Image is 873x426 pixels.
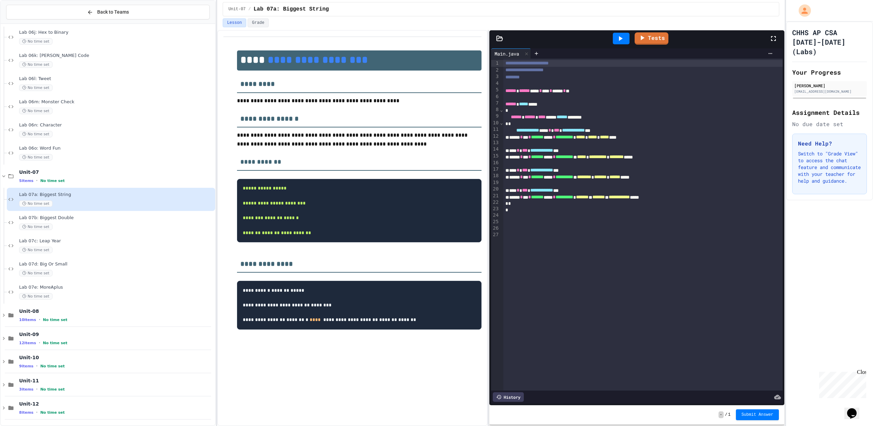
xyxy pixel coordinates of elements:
[19,192,214,198] span: Lab 07a: Biggest String
[728,412,730,417] span: 1
[491,113,500,120] div: 9
[792,120,867,128] div: No due date set
[798,139,861,148] h3: Need Help?
[491,48,531,59] div: Main.java
[19,331,214,337] span: Unit-09
[40,387,65,392] span: No time set
[19,238,214,244] span: Lab 07c: Leap Year
[491,80,500,87] div: 4
[491,120,500,126] div: 10
[491,60,500,67] div: 1
[19,30,214,35] span: Lab 06j: Hex to Binary
[794,89,865,94] div: [EMAIL_ADDRESS][DOMAIN_NAME]
[491,206,500,212] div: 23
[19,131,53,137] span: No time set
[491,153,500,159] div: 15
[97,9,129,16] span: Back to Teams
[491,172,500,179] div: 18
[493,392,524,402] div: History
[3,3,47,43] div: Chat with us now!Close
[19,53,214,59] span: Lab 06k: [PERSON_NAME] Code
[248,18,269,27] button: Grade
[491,139,500,146] div: 13
[19,354,214,361] span: Unit-10
[39,340,40,346] span: •
[491,212,500,218] div: 24
[794,82,865,89] div: [PERSON_NAME]
[19,293,53,300] span: No time set
[43,341,68,345] span: No time set
[792,67,867,77] h2: Your Progress
[36,363,38,369] span: •
[19,215,214,221] span: Lab 07b: Biggest Double
[19,108,53,114] span: No time set
[491,146,500,153] div: 14
[19,410,33,415] span: 8 items
[19,169,214,175] span: Unit-07
[725,412,727,417] span: /
[741,412,773,417] span: Submit Answer
[491,87,500,93] div: 5
[491,225,500,231] div: 26
[491,100,500,107] div: 7
[19,179,33,183] span: 5 items
[491,231,500,238] div: 27
[228,6,246,12] span: Unit-07
[19,364,33,368] span: 9 items
[36,410,38,415] span: •
[19,270,53,276] span: No time set
[792,28,867,56] h1: CHHS AP CSA [DATE]-[DATE] (Labs)
[36,178,38,183] span: •
[19,285,214,290] span: Lab 07e: MoreAplus
[491,126,500,133] div: 11
[19,387,33,392] span: 3 items
[6,5,210,19] button: Back to Teams
[19,224,53,230] span: No time set
[19,146,214,151] span: Lab 06o: Word Fun
[19,378,214,384] span: Unit-11
[19,38,53,45] span: No time set
[19,154,53,161] span: No time set
[491,193,500,199] div: 21
[39,317,40,322] span: •
[19,247,53,253] span: No time set
[36,386,38,392] span: •
[40,364,65,368] span: No time set
[635,32,668,45] a: Tests
[792,108,867,117] h2: Assignment Details
[798,150,861,184] p: Switch to "Grade View" to access the chat feature and communicate with your teacher for help and ...
[19,341,36,345] span: 12 items
[816,369,866,398] iframe: chat widget
[19,61,53,68] span: No time set
[736,409,779,420] button: Submit Answer
[491,133,500,140] div: 12
[491,218,500,225] div: 25
[40,410,65,415] span: No time set
[491,106,500,113] div: 8
[19,308,214,314] span: Unit-08
[248,6,251,12] span: /
[491,73,500,80] div: 3
[491,159,500,166] div: 16
[491,166,500,173] div: 17
[19,85,53,91] span: No time set
[491,93,500,100] div: 6
[719,411,724,418] span: -
[19,76,214,82] span: Lab 06l: Tweet
[491,67,500,74] div: 2
[19,200,53,207] span: No time set
[491,199,500,206] div: 22
[19,401,214,407] span: Unit-12
[491,186,500,193] div: 20
[19,99,214,105] span: Lab 06m: Monster Check
[40,179,65,183] span: No time set
[254,5,329,13] span: Lab 07a: Biggest String
[500,120,503,125] span: Fold line
[491,50,522,57] div: Main.java
[19,261,214,267] span: Lab 07d: Big Or Small
[19,122,214,128] span: Lab 06n: Character
[43,318,68,322] span: No time set
[500,107,503,112] span: Fold line
[19,318,36,322] span: 10 items
[223,18,246,27] button: Lesson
